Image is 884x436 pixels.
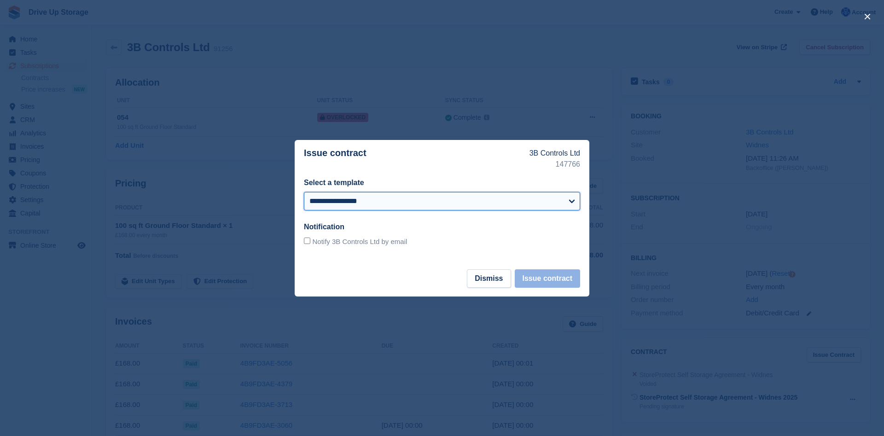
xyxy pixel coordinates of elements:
label: Notification [304,223,344,231]
p: Issue contract [304,148,529,170]
button: close [860,9,875,24]
input: Notify 3B Controls Ltd by email [304,238,310,244]
label: Select a template [304,179,364,186]
p: 147766 [529,159,580,170]
button: Issue contract [515,269,580,288]
span: Notify 3B Controls Ltd by email [312,238,407,245]
button: Dismiss [467,269,511,288]
p: 3B Controls Ltd [529,148,580,159]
